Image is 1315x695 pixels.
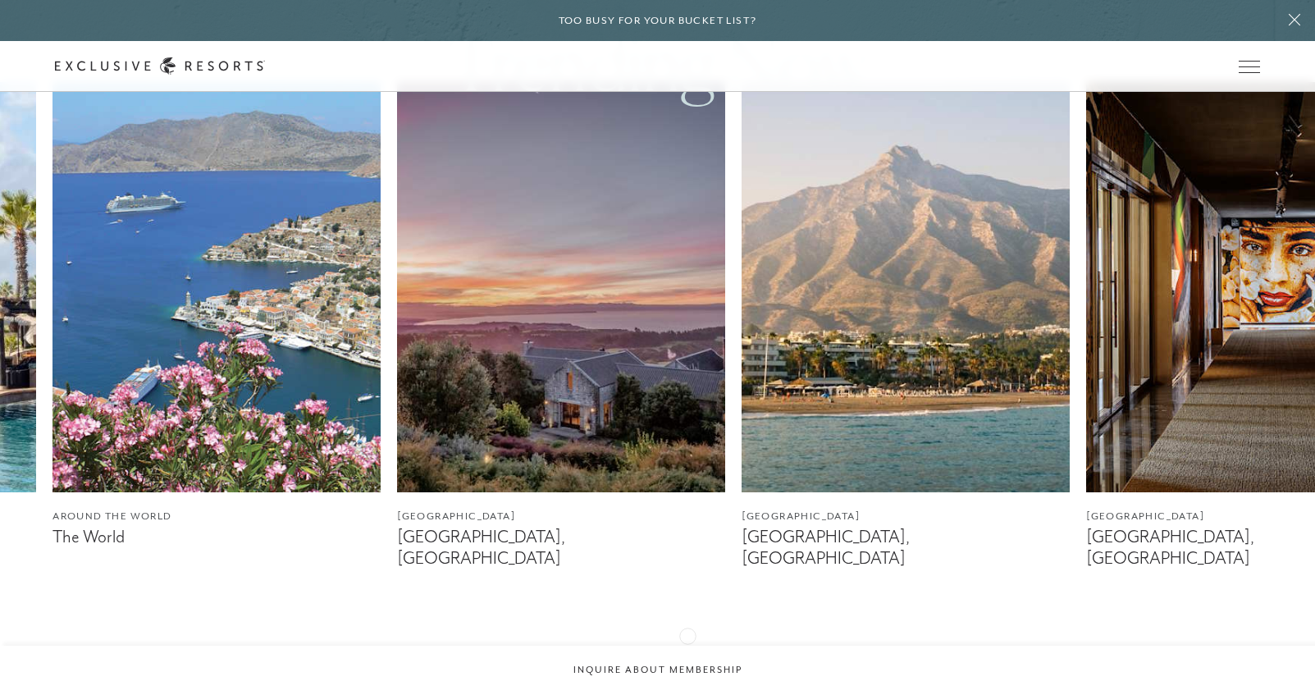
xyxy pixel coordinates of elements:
figcaption: [GEOGRAPHIC_DATA], [GEOGRAPHIC_DATA] [742,527,1070,568]
h6: Too busy for your bucket list? [559,13,757,29]
a: [GEOGRAPHIC_DATA][GEOGRAPHIC_DATA], [GEOGRAPHIC_DATA] [397,82,725,569]
figcaption: [GEOGRAPHIC_DATA] [397,509,725,524]
a: Around the WorldThe World [53,82,381,548]
figcaption: Around the World [53,509,381,524]
figcaption: [GEOGRAPHIC_DATA] [742,509,1070,524]
figcaption: [GEOGRAPHIC_DATA], [GEOGRAPHIC_DATA] [397,527,725,568]
figcaption: The World [53,527,381,547]
a: [GEOGRAPHIC_DATA][GEOGRAPHIC_DATA], [GEOGRAPHIC_DATA] [742,82,1070,569]
button: Open navigation [1239,61,1260,72]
